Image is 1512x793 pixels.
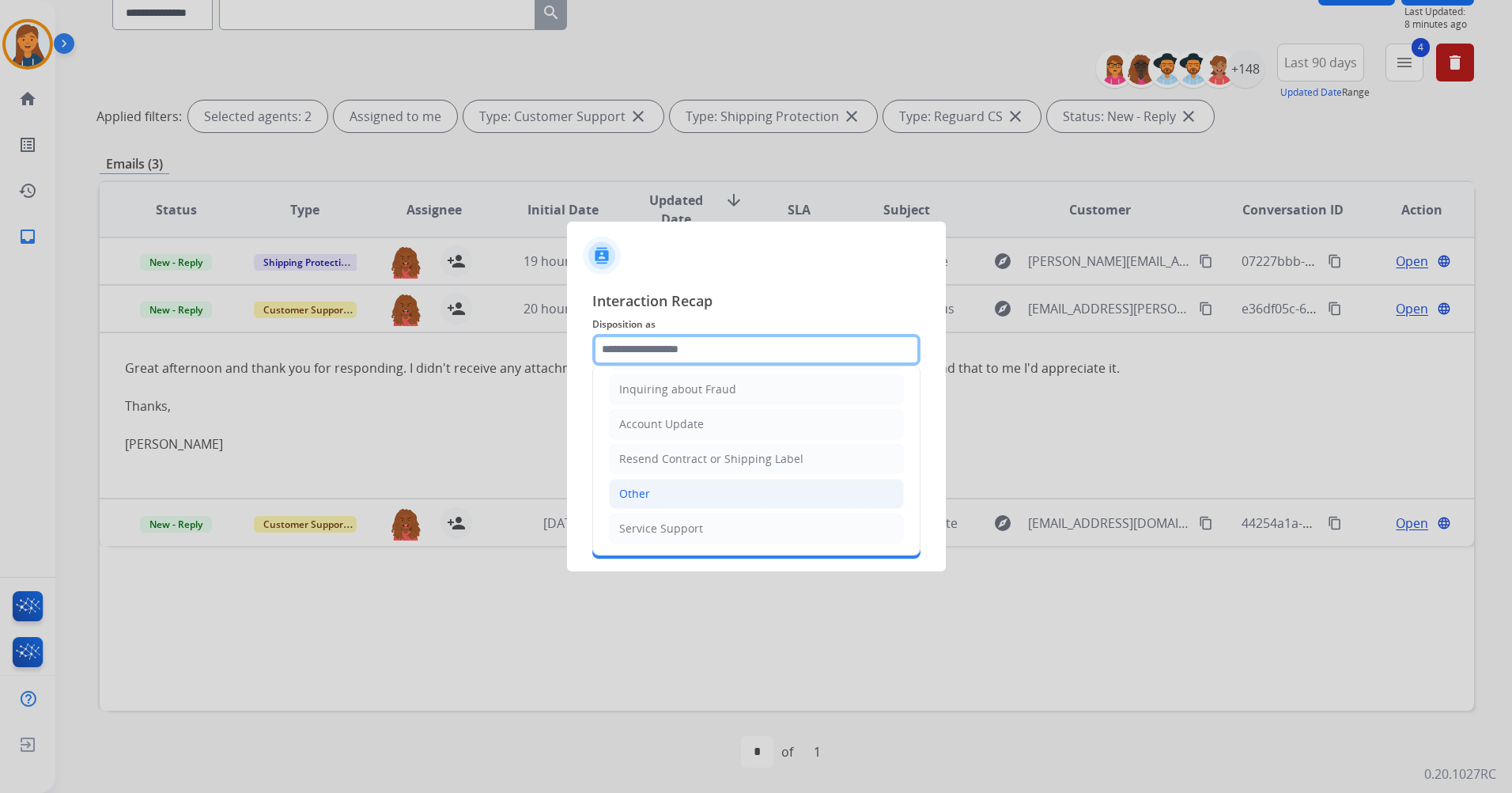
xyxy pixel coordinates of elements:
span: Disposition as [592,315,920,334]
p: 0.20.1027RC [1424,765,1496,784]
div: Inquiring about Fraud [619,381,736,397]
span: Interaction Recap [592,290,920,315]
div: Account Update [619,416,704,432]
img: contactIcon [583,237,621,275]
div: Resend Contract or Shipping Label [619,451,803,467]
div: Other [619,486,650,502]
div: Service Support [619,521,703,537]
